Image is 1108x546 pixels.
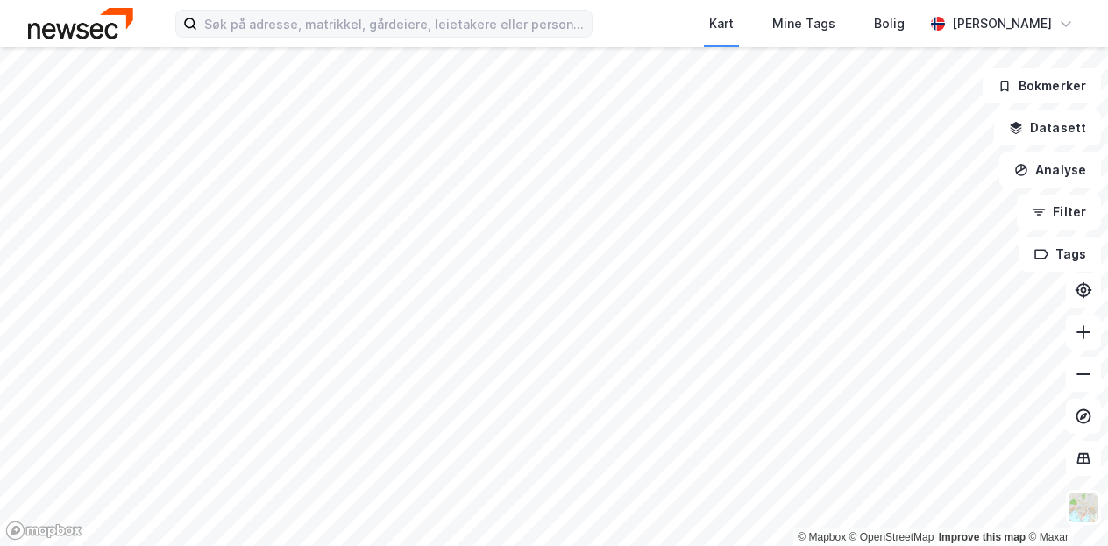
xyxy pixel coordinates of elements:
a: OpenStreetMap [849,531,934,543]
button: Bokmerker [983,68,1101,103]
div: Mine Tags [772,13,835,34]
input: Søk på adresse, matrikkel, gårdeiere, leietakere eller personer [197,11,592,37]
button: Tags [1019,237,1101,272]
div: [PERSON_NAME] [952,13,1052,34]
button: Datasett [994,110,1101,145]
iframe: Chat Widget [1020,462,1108,546]
a: Mapbox homepage [5,521,82,541]
a: Mapbox [798,531,846,543]
img: newsec-logo.f6e21ccffca1b3a03d2d.png [28,8,133,39]
button: Analyse [999,152,1101,188]
button: Filter [1017,195,1101,230]
div: Kontrollprogram for chat [1020,462,1108,546]
a: Improve this map [939,531,1026,543]
div: Kart [709,13,734,34]
div: Bolig [874,13,905,34]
